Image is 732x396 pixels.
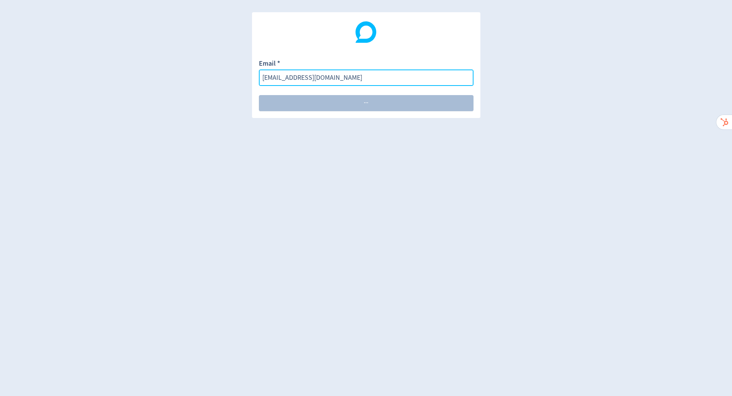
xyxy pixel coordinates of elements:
span: · [367,100,368,107]
img: Digivizer Logo [355,21,377,43]
span: · [364,100,365,107]
button: ··· [259,95,474,111]
label: Email * [259,59,280,70]
span: · [365,100,367,107]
